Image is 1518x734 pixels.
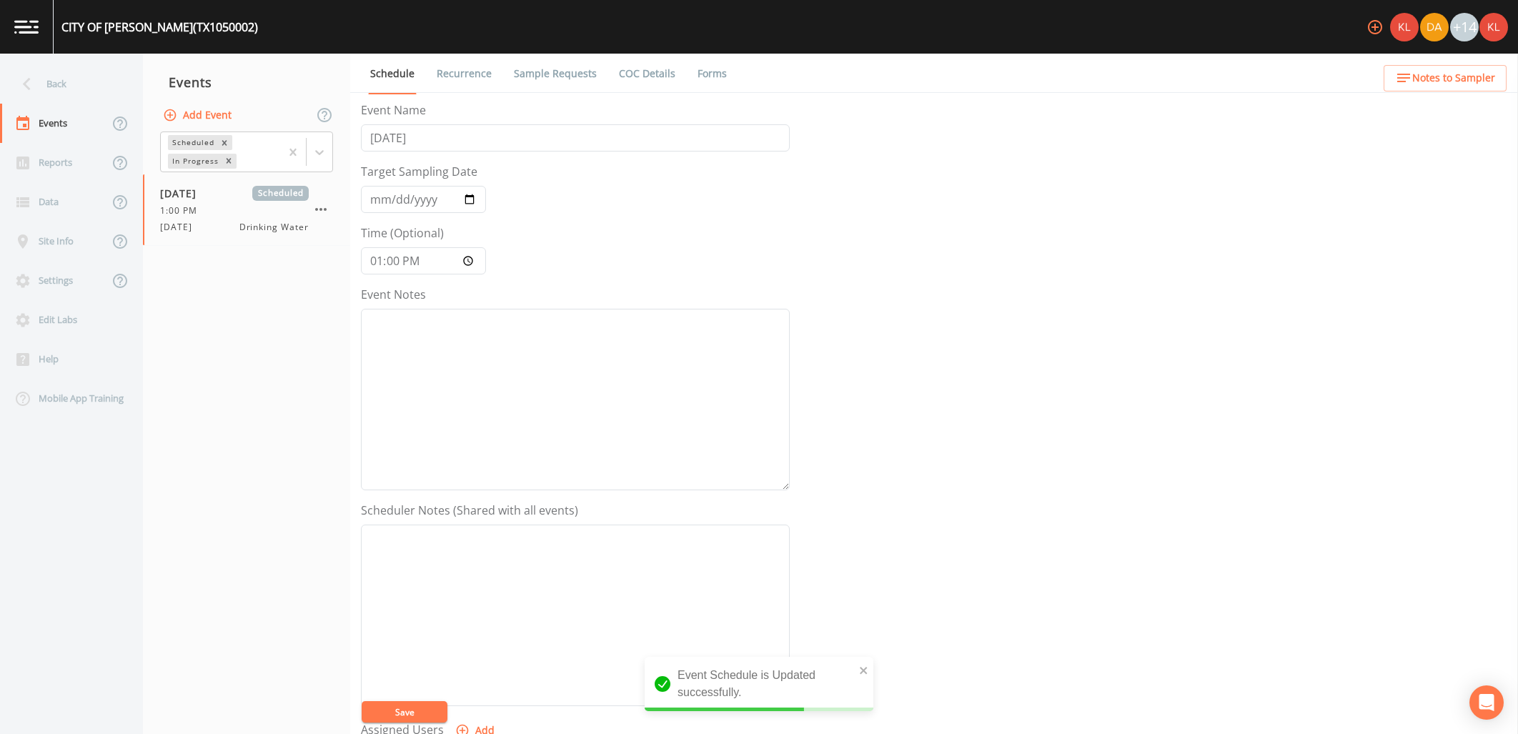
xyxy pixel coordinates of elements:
div: +14 [1450,13,1479,41]
div: Event Schedule is Updated successfully. [645,657,873,711]
div: In Progress [168,154,221,169]
button: Notes to Sampler [1384,65,1507,91]
span: Drinking Water [239,221,309,234]
a: Sample Requests [512,54,599,94]
button: close [859,661,869,678]
a: Schedule [368,54,417,94]
span: 1:00 PM [160,204,206,217]
div: David Weber [1419,13,1449,41]
button: Save [362,701,447,723]
div: Kler Teran [1389,13,1419,41]
div: Scheduled [168,135,217,150]
span: Notes to Sampler [1412,69,1495,87]
span: [DATE] [160,186,207,201]
div: Remove Scheduled [217,135,232,150]
label: Time (Optional) [361,224,444,242]
img: 9c4450d90d3b8045b2e5fa62e4f92659 [1479,13,1508,41]
button: Add Event [160,102,237,129]
div: Open Intercom Messenger [1469,685,1504,720]
label: Event Notes [361,286,426,303]
a: COC Details [617,54,678,94]
a: [DATE]Scheduled1:00 PM[DATE]Drinking Water [143,174,350,246]
div: Remove In Progress [221,154,237,169]
div: Events [143,64,350,100]
span: [DATE] [160,221,201,234]
label: Event Name [361,101,426,119]
span: Scheduled [252,186,309,201]
a: Recurrence [435,54,494,94]
div: CITY OF [PERSON_NAME] (TX1050002) [61,19,258,36]
img: logo [14,20,39,34]
img: 9c4450d90d3b8045b2e5fa62e4f92659 [1390,13,1419,41]
a: Forms [695,54,729,94]
img: a84961a0472e9debc750dd08a004988d [1420,13,1449,41]
label: Target Sampling Date [361,163,477,180]
label: Scheduler Notes (Shared with all events) [361,502,578,519]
